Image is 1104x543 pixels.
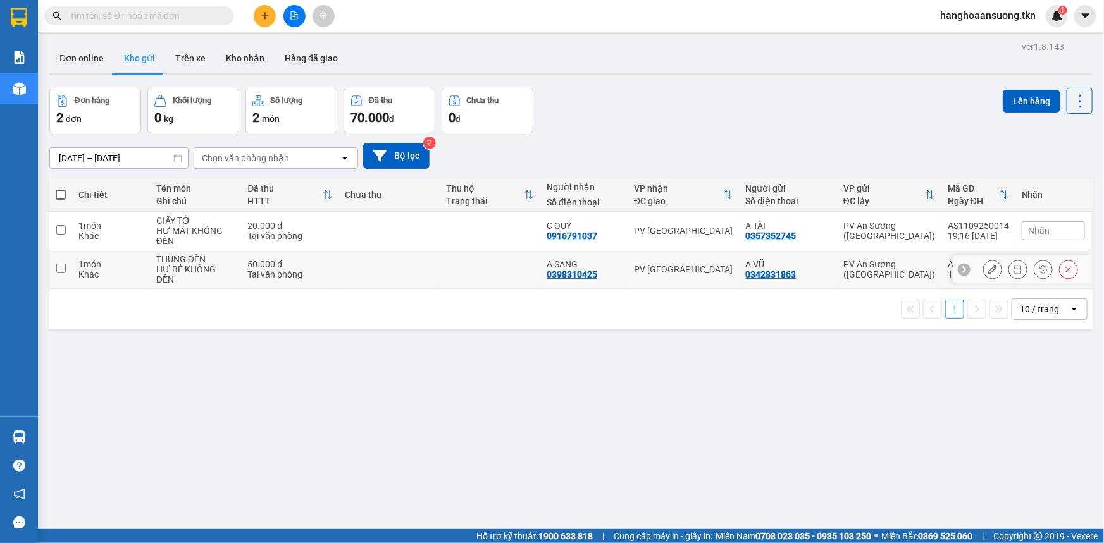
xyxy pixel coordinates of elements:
div: AS1109250013 [948,259,1009,269]
div: C QUÝ [547,221,621,231]
div: AS1109250014 [948,221,1009,231]
div: Đã thu [247,183,322,193]
span: 2 [56,110,63,125]
div: Số điện thoại [746,196,831,206]
button: aim [313,5,335,27]
sup: 1 [1058,6,1067,15]
strong: 1900 633 818 [538,531,593,541]
button: file-add [283,5,306,27]
span: Hỗ trợ kỹ thuật: [476,529,593,543]
div: Số điện thoại [547,197,621,207]
span: caret-down [1080,10,1091,21]
th: Toggle SortBy [628,178,740,212]
div: 1 món [78,221,144,231]
div: PV An Sương ([GEOGRAPHIC_DATA]) [843,221,935,241]
div: VP gửi [843,183,925,193]
div: Ghi chú [156,196,235,206]
div: GIẤY TỜ [156,216,235,226]
input: Tìm tên, số ĐT hoặc mã đơn [70,9,219,23]
span: hanghoaansuong.tkn [930,8,1046,23]
span: Cung cấp máy in - giấy in: [614,529,712,543]
div: Chưa thu [467,96,499,105]
div: ĐC giao [634,196,723,206]
span: message [13,516,25,528]
div: Người gửi [746,183,831,193]
div: 1 món [78,259,144,269]
span: copyright [1034,532,1043,540]
div: ĐC lấy [843,196,925,206]
div: 0357352745 [746,231,797,241]
div: Khối lượng [173,96,211,105]
button: Kho nhận [216,43,275,73]
div: 0916791037 [547,231,597,241]
div: Ngày ĐH [948,196,999,206]
span: plus [261,11,270,20]
img: warehouse-icon [13,430,26,444]
span: search [53,11,61,20]
div: Tại văn phòng [247,231,332,241]
div: Chưa thu [345,190,433,200]
span: | [982,529,984,543]
button: Đơn online [49,43,114,73]
span: 0 [154,110,161,125]
div: Tại văn phòng [247,269,332,279]
div: 0342831863 [746,269,797,279]
svg: open [1069,304,1079,314]
button: Số lượng2món [245,88,337,133]
div: PV [GEOGRAPHIC_DATA] [634,226,733,236]
div: A TÀI [746,221,831,231]
button: plus [254,5,276,27]
span: notification [13,488,25,500]
div: Mã GD [948,183,999,193]
div: Chi tiết [78,190,144,200]
div: Đơn hàng [75,96,109,105]
span: file-add [290,11,299,20]
sup: 2 [423,137,436,149]
span: 0 [449,110,456,125]
div: HTTT [247,196,322,206]
th: Toggle SortBy [941,178,1015,212]
button: Đã thu70.000đ [344,88,435,133]
strong: 0708 023 035 - 0935 103 250 [755,531,871,541]
button: Trên xe [165,43,216,73]
div: 50.000 đ [247,259,332,269]
span: 2 [252,110,259,125]
div: HƯ MẤT KHÔNG ĐỀN [156,226,235,246]
span: kg [164,114,173,124]
th: Toggle SortBy [837,178,941,212]
div: A VŨ [746,259,831,269]
th: Toggle SortBy [440,178,540,212]
span: 1 [1060,6,1065,15]
span: Miền Bắc [881,529,972,543]
div: ver 1.8.143 [1022,40,1064,54]
svg: open [340,153,350,163]
span: đ [456,114,461,124]
div: 0398310425 [547,269,597,279]
div: PV An Sương ([GEOGRAPHIC_DATA]) [843,259,935,279]
button: caret-down [1074,5,1096,27]
span: Miền Nam [716,529,871,543]
div: Người nhận [547,182,621,192]
span: đ [389,114,394,124]
div: A SANG [547,259,621,269]
span: aim [319,11,328,20]
img: logo-vxr [11,8,27,27]
button: 1 [945,300,964,319]
div: Khác [78,269,144,279]
div: Thu hộ [446,183,524,193]
button: Lên hàng [1003,90,1060,113]
img: icon-new-feature [1051,10,1063,21]
div: Chọn văn phòng nhận [202,152,289,164]
span: ⚪️ [874,534,878,539]
span: | [602,529,604,543]
div: Đã thu [369,96,392,105]
div: HƯ BỂ KHÔNG ĐỀN [156,264,235,284]
div: Tên món [156,183,235,193]
div: PV [GEOGRAPHIC_DATA] [634,264,733,274]
th: Toggle SortBy [241,178,338,212]
div: Khác [78,231,144,241]
span: món [262,114,280,124]
span: Nhãn [1029,226,1050,236]
div: Trạng thái [446,196,524,206]
img: warehouse-icon [13,82,26,95]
